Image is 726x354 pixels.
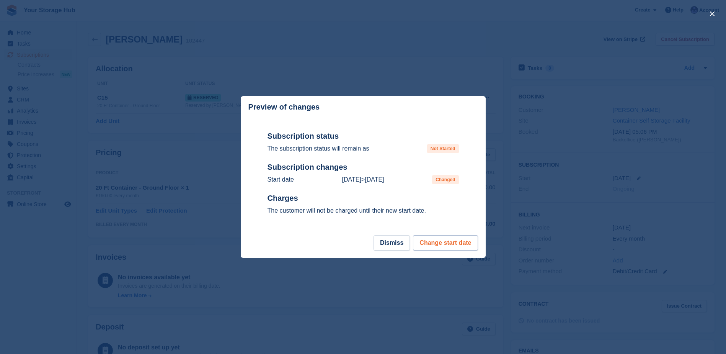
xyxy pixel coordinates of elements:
[706,8,718,20] button: close
[248,103,320,111] p: Preview of changes
[268,162,459,172] h2: Subscription changes
[432,175,458,184] span: Changed
[268,144,369,153] p: The subscription status will remain as
[268,193,459,203] h2: Charges
[365,176,384,183] time: 2025-08-23 23:00:00 UTC
[268,175,294,184] p: Start date
[427,144,459,153] span: Not Started
[374,235,410,251] button: Dismiss
[342,175,384,184] p: >
[413,235,478,251] button: Change start date
[342,176,361,183] time: 2025-08-25 00:00:00 UTC
[268,206,459,215] p: The customer will not be charged until their new start date.
[268,131,459,141] h2: Subscription status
